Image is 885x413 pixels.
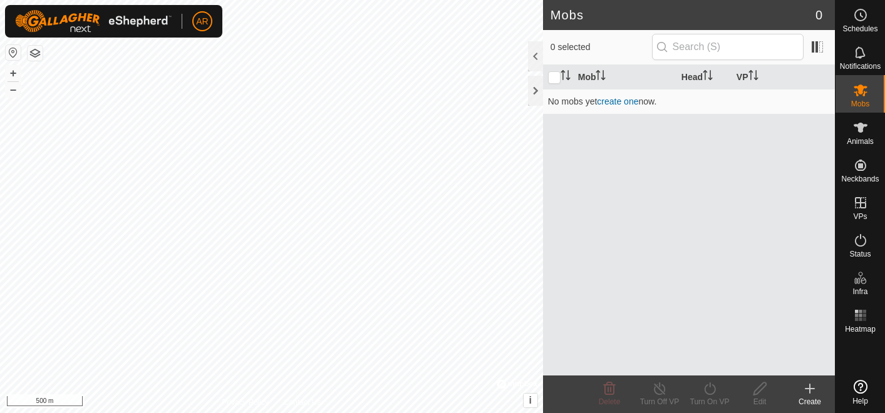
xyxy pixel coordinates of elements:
span: AR [196,15,208,28]
button: + [6,66,21,81]
a: Contact Us [284,397,321,408]
span: VPs [853,213,867,220]
span: 0 [815,6,822,24]
div: Turn Off VP [634,396,685,407]
span: Delete [599,397,621,406]
td: No mobs yet now. [543,89,835,114]
span: Animals [847,138,874,145]
input: Search (S) [652,34,804,60]
span: Notifications [840,63,881,70]
button: Reset Map [6,45,21,60]
div: Edit [735,396,785,407]
span: Status [849,250,871,258]
span: i [529,395,531,405]
span: Neckbands [841,175,879,183]
span: Help [852,397,868,405]
th: Mob [573,65,676,89]
a: Privacy Policy [222,397,269,408]
th: Head [676,65,732,89]
a: Help [836,375,885,410]
h2: Mobs [551,8,815,23]
div: Create [785,396,835,407]
img: Gallagher Logo [15,10,172,33]
p-sorticon: Activate to sort [561,72,571,82]
span: Infra [852,288,867,295]
span: 0 selected [551,41,652,54]
p-sorticon: Activate to sort [703,72,713,82]
a: create one [597,96,638,106]
button: – [6,82,21,97]
span: Heatmap [845,325,876,333]
span: Schedules [842,25,877,33]
p-sorticon: Activate to sort [748,72,758,82]
th: VP [732,65,835,89]
button: i [524,394,537,407]
p-sorticon: Activate to sort [596,72,606,82]
div: Turn On VP [685,396,735,407]
span: Mobs [851,100,869,108]
button: Map Layers [28,46,43,61]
